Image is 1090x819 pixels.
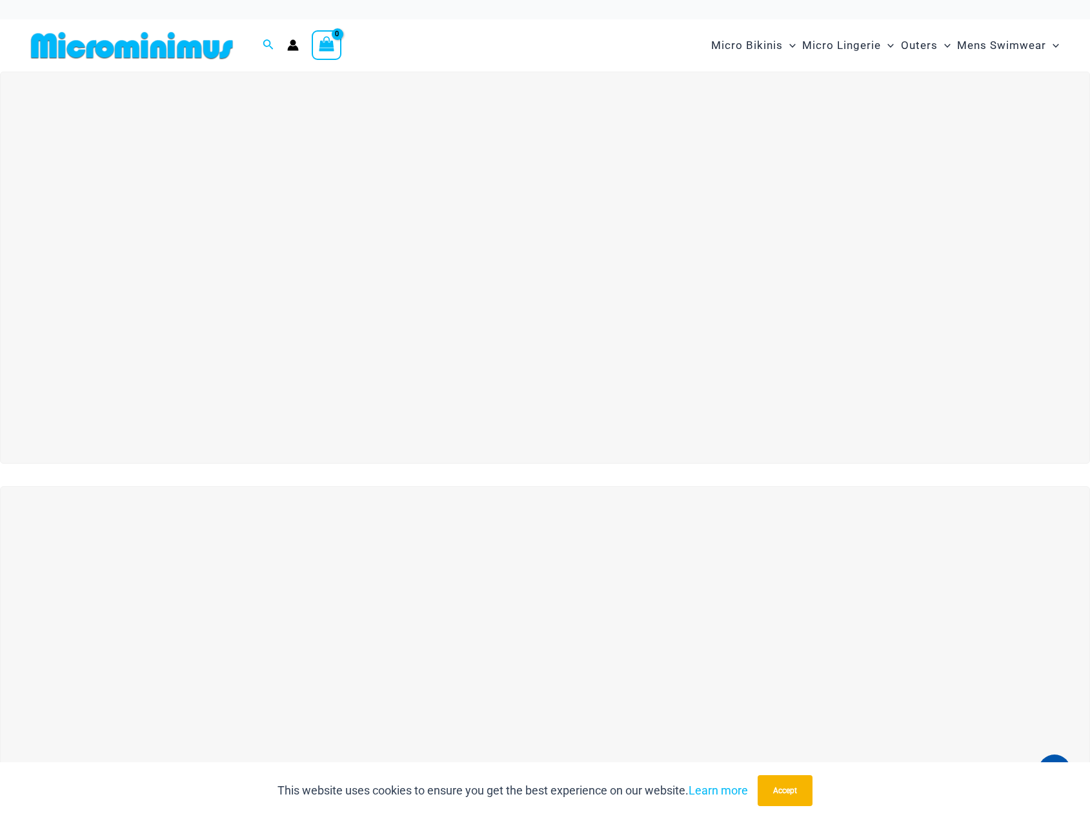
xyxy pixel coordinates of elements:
p: This website uses cookies to ensure you get the best experience on our website. [278,781,748,800]
a: View Shopping Cart, empty [312,30,341,60]
a: Micro LingerieMenu ToggleMenu Toggle [799,26,897,65]
a: OutersMenu ToggleMenu Toggle [898,26,954,65]
a: Micro BikinisMenu ToggleMenu Toggle [708,26,799,65]
span: Menu Toggle [783,29,796,62]
a: Learn more [689,784,748,797]
span: Menu Toggle [881,29,894,62]
a: Mens SwimwearMenu ToggleMenu Toggle [954,26,1062,65]
a: Search icon link [263,37,274,54]
span: Menu Toggle [1046,29,1059,62]
span: Micro Bikinis [711,29,783,62]
span: Mens Swimwear [957,29,1046,62]
span: Outers [901,29,938,62]
span: Micro Lingerie [802,29,881,62]
button: Accept [758,775,812,806]
img: Guilty Pleasures Red Lingerie [7,85,1083,451]
nav: Site Navigation [706,24,1064,67]
img: MM SHOP LOGO FLAT [26,31,238,60]
a: Account icon link [287,39,299,51]
span: Menu Toggle [938,29,951,62]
